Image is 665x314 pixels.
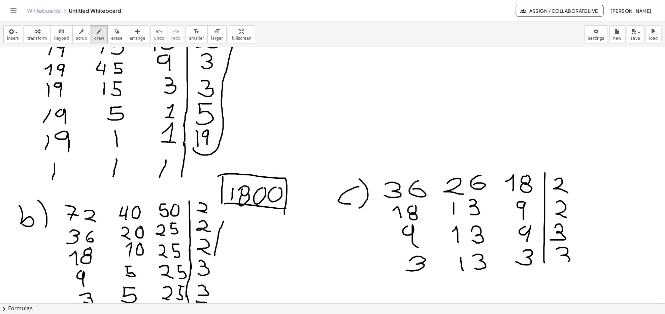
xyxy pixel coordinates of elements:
span: settings [588,36,604,41]
button: settings [585,25,608,43]
span: save [631,36,640,41]
i: format_size [214,28,220,36]
a: Whiteboards [27,7,61,14]
button: erase [107,25,126,43]
i: keyboard [58,28,65,36]
span: smaller [189,36,204,41]
span: undo [154,36,164,41]
button: arrange [126,25,149,43]
i: undo [156,28,162,36]
button: new [609,25,626,43]
span: larger [211,36,223,41]
button: undoundo [151,25,168,43]
button: scrub [72,25,91,43]
button: Toggle navigation [8,5,19,16]
button: save [627,25,644,43]
span: fullscreen [232,36,251,41]
button: draw [91,25,108,43]
span: scrub [76,36,87,41]
span: load [649,36,658,41]
button: insert [3,25,22,43]
span: insert [7,36,19,41]
span: redo [171,36,180,41]
span: new [613,36,622,41]
button: format_sizesmaller [186,25,208,43]
button: [PERSON_NAME] [605,5,657,17]
button: Assign / Collaborate Live [516,5,604,17]
i: redo [173,28,179,36]
span: arrange [130,36,145,41]
button: load [645,25,662,43]
span: [PERSON_NAME] [610,8,652,14]
span: erase [111,36,122,41]
button: transform [24,25,51,43]
button: redoredo [168,25,184,43]
span: keypad [54,36,69,41]
span: draw [94,36,104,41]
span: Assign / Collaborate Live [522,8,598,14]
button: format_sizelarger [207,25,227,43]
span: transform [27,36,47,41]
i: format_size [193,28,200,36]
button: keyboardkeypad [51,25,73,43]
button: fullscreen [228,25,255,43]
